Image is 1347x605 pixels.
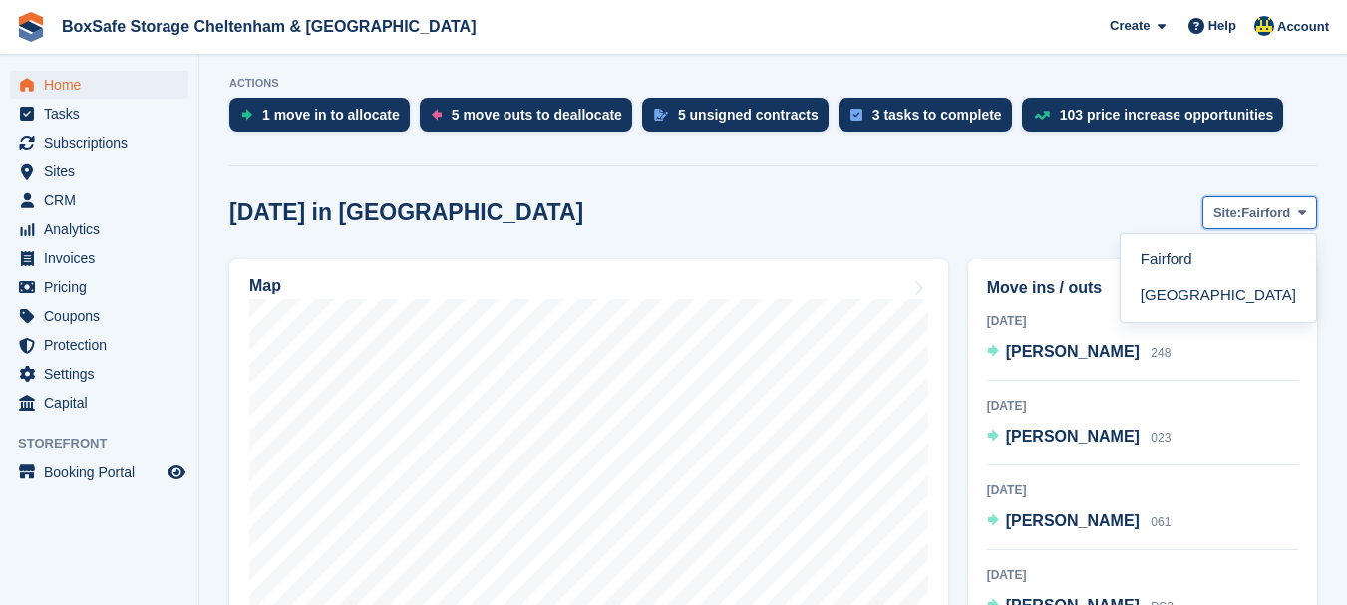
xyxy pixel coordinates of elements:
[18,434,198,454] span: Storefront
[44,273,164,301] span: Pricing
[44,71,164,99] span: Home
[1006,428,1140,445] span: [PERSON_NAME]
[987,509,1172,535] a: [PERSON_NAME] 061
[44,458,164,486] span: Booking Portal
[678,107,819,123] div: 5 unsigned contracts
[642,98,839,142] a: 5 unsigned contracts
[1006,343,1140,360] span: [PERSON_NAME]
[44,302,164,330] span: Coupons
[1006,512,1140,529] span: [PERSON_NAME]
[229,77,1317,90] p: ACTIONS
[44,244,164,272] span: Invoices
[987,312,1298,330] div: [DATE]
[1213,203,1241,223] span: Site:
[872,107,1002,123] div: 3 tasks to complete
[987,276,1298,300] h2: Move ins / outs
[16,12,46,42] img: stora-icon-8386f47178a22dfd0bd8f6a31ec36ba5ce8667c1dd55bd0f319d3a0aa187defe.svg
[10,71,188,99] a: menu
[10,273,188,301] a: menu
[10,389,188,417] a: menu
[10,129,188,156] a: menu
[1208,16,1236,36] span: Help
[44,360,164,388] span: Settings
[249,277,281,295] h2: Map
[165,460,188,484] a: Preview store
[850,109,862,121] img: task-75834270c22a3079a89374b754ae025e5fb1db73e45f91037f5363f120a921f8.svg
[262,107,400,123] div: 1 move in to allocate
[1241,203,1290,223] span: Fairford
[839,98,1022,142] a: 3 tasks to complete
[10,215,188,243] a: menu
[987,481,1298,499] div: [DATE]
[1110,16,1150,36] span: Create
[10,360,188,388] a: menu
[54,10,484,43] a: BoxSafe Storage Cheltenham & [GEOGRAPHIC_DATA]
[44,389,164,417] span: Capital
[432,109,442,121] img: move_outs_to_deallocate_icon-f764333ba52eb49d3ac5e1228854f67142a1ed5810a6f6cc68b1a99e826820c5.svg
[10,244,188,272] a: menu
[1129,278,1308,314] a: [GEOGRAPHIC_DATA]
[987,397,1298,415] div: [DATE]
[1151,346,1171,360] span: 248
[1034,111,1050,120] img: price_increase_opportunities-93ffe204e8149a01c8c9dc8f82e8f89637d9d84a8eef4429ea346261dce0b2c0.svg
[10,157,188,185] a: menu
[1060,107,1274,123] div: 103 price increase opportunities
[1151,515,1171,529] span: 061
[10,100,188,128] a: menu
[229,98,420,142] a: 1 move in to allocate
[452,107,622,123] div: 5 move outs to deallocate
[1277,17,1329,37] span: Account
[987,566,1298,584] div: [DATE]
[44,129,164,156] span: Subscriptions
[241,109,252,121] img: move_ins_to_allocate_icon-fdf77a2bb77ea45bf5b3d319d69a93e2d87916cf1d5bf7949dd705db3b84f3ca.svg
[10,458,188,486] a: menu
[10,186,188,214] a: menu
[987,425,1172,451] a: [PERSON_NAME] 023
[44,100,164,128] span: Tasks
[987,340,1172,366] a: [PERSON_NAME] 248
[1202,196,1317,229] button: Site: Fairford
[420,98,642,142] a: 5 move outs to deallocate
[1022,98,1294,142] a: 103 price increase opportunities
[10,331,188,359] a: menu
[1151,431,1171,445] span: 023
[654,109,668,121] img: contract_signature_icon-13c848040528278c33f63329250d36e43548de30e8caae1d1a13099fd9432cc5.svg
[1254,16,1274,36] img: Kim Virabi
[44,215,164,243] span: Analytics
[44,331,164,359] span: Protection
[229,199,583,226] h2: [DATE] in [GEOGRAPHIC_DATA]
[44,186,164,214] span: CRM
[44,157,164,185] span: Sites
[10,302,188,330] a: menu
[1129,242,1308,278] a: Fairford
